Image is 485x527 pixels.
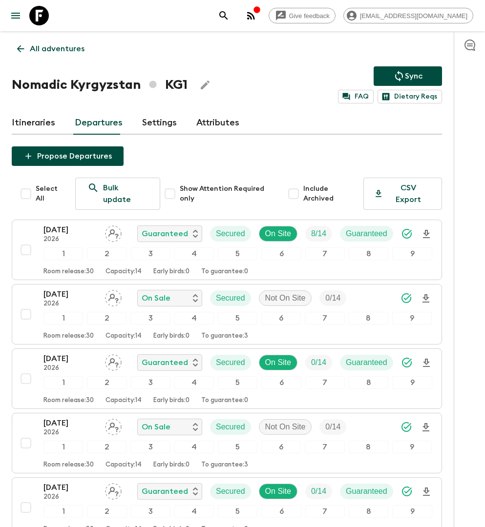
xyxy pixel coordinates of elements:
[349,441,388,453] div: 8
[420,293,432,304] svg: Download Onboarding
[153,397,190,405] p: Early birds: 0
[259,419,312,435] div: Not On Site
[261,441,301,453] div: 6
[261,312,301,324] div: 6
[153,461,190,469] p: Early birds: 0
[265,292,306,304] p: Not On Site
[43,300,97,308] p: 2026
[349,376,388,389] div: 8
[142,111,177,135] a: Settings
[12,146,124,166] button: Propose Departures
[87,247,127,260] div: 2
[259,226,297,242] div: On Site
[349,505,388,518] div: 8
[142,292,170,304] p: On Sale
[325,292,340,304] p: 0 / 14
[174,441,214,453] div: 4
[269,8,336,23] a: Give feedback
[355,12,473,20] span: [EMAIL_ADDRESS][DOMAIN_NAME]
[131,247,170,260] div: 3
[284,12,335,20] span: Give feedback
[6,6,25,25] button: menu
[30,43,84,55] p: All adventures
[216,228,245,240] p: Secured
[43,288,97,300] p: [DATE]
[363,178,442,210] button: CSV Export
[195,75,215,95] button: Edit Adventure Title
[392,376,432,389] div: 9
[43,493,97,501] p: 2026
[305,484,332,499] div: Trip Fill
[174,247,214,260] div: 4
[319,419,346,435] div: Trip Fill
[201,397,248,405] p: To guarantee: 0
[180,184,279,203] span: Show Attention Required only
[43,397,94,405] p: Room release: 30
[216,292,245,304] p: Secured
[319,290,346,306] div: Trip Fill
[346,228,387,240] p: Guaranteed
[216,357,245,368] p: Secured
[105,268,142,276] p: Capacity: 14
[311,486,326,497] p: 0 / 14
[346,357,387,368] p: Guaranteed
[303,184,359,203] span: Include Archived
[131,505,170,518] div: 3
[349,247,388,260] div: 8
[218,247,257,260] div: 5
[43,353,97,365] p: [DATE]
[261,505,301,518] div: 6
[43,505,83,518] div: 1
[265,228,291,240] p: On Site
[218,441,257,453] div: 5
[105,486,122,494] span: Assign pack leader
[401,357,413,368] svg: Synced Successfully
[43,247,83,260] div: 1
[261,247,301,260] div: 6
[216,486,245,497] p: Secured
[153,268,190,276] p: Early birds: 0
[43,268,94,276] p: Room release: 30
[142,357,188,368] p: Guaranteed
[421,228,432,240] svg: Download Onboarding
[259,484,297,499] div: On Site
[305,376,345,389] div: 7
[142,228,188,240] p: Guaranteed
[196,111,239,135] a: Attributes
[43,236,97,243] p: 2026
[12,348,442,409] button: [DATE]2026Assign pack leaderGuaranteedSecuredOn SiteTrip FillGuaranteed123456789Room release:30Ca...
[142,486,188,497] p: Guaranteed
[105,422,122,429] span: Assign pack leader
[261,376,301,389] div: 6
[174,376,214,389] div: 4
[43,312,83,324] div: 1
[43,429,97,437] p: 2026
[87,376,127,389] div: 2
[36,184,67,203] span: Select All
[259,355,297,370] div: On Site
[265,357,291,368] p: On Site
[43,461,94,469] p: Room release: 30
[12,413,442,473] button: [DATE]2026Assign pack leaderOn SaleSecuredNot On SiteTrip Fill123456789Room release:30Capacity:14...
[401,486,413,497] svg: Synced Successfully
[216,421,245,433] p: Secured
[43,441,83,453] div: 1
[305,441,344,453] div: 7
[210,419,251,435] div: Secured
[43,224,97,236] p: [DATE]
[401,228,413,240] svg: Synced Successfully
[338,90,374,103] a: FAQ
[75,111,123,135] a: Departures
[392,312,432,324] div: 9
[201,461,248,469] p: To guarantee: 3
[421,486,432,498] svg: Download Onboarding
[343,8,473,23] div: [EMAIL_ADDRESS][DOMAIN_NAME]
[12,39,90,59] a: All adventures
[43,376,83,389] div: 1
[142,421,170,433] p: On Sale
[201,268,248,276] p: To guarantee: 0
[105,228,122,236] span: Assign pack leader
[43,417,97,429] p: [DATE]
[12,75,188,95] h1: Nomadic Kyrgyzstan KG1
[87,312,127,324] div: 2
